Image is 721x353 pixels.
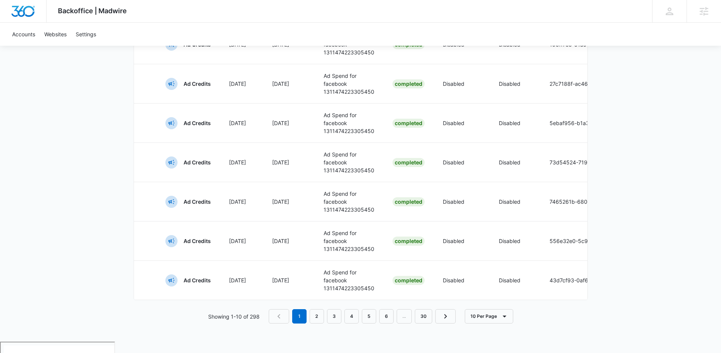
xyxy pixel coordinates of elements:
[327,309,341,324] a: Page 3
[208,313,260,320] p: Showing 1-10 of 298
[58,7,127,15] span: Backoffice | Madwire
[324,190,374,214] p: Ad Spend for facebook 1311474223305450
[272,119,305,127] p: [DATE]
[184,198,211,206] p: Ad Credits
[272,237,305,245] p: [DATE]
[20,20,83,26] div: Domain: [DOMAIN_NAME]
[229,158,254,166] p: [DATE]
[499,276,531,284] p: Disabled
[499,158,531,166] p: Disabled
[84,45,128,50] div: Keywords by Traffic
[379,309,394,324] a: Page 6
[272,276,305,284] p: [DATE]
[499,237,531,245] p: Disabled
[392,79,425,88] div: Completed
[71,23,101,46] a: Settings
[184,159,211,166] p: Ad Credits
[550,237,665,245] p: 556e32e0-5c9f-4cc0-bbe6-9abfc76a3262
[443,158,481,166] p: Disabled
[550,276,665,284] p: 43d7cf93-0af6-48d1-b751-d9884605d390
[21,12,37,18] div: v 4.0.25
[443,198,481,206] p: Disabled
[75,44,81,50] img: tab_keywords_by_traffic_grey.svg
[550,119,665,127] p: 5ebaf956-b1a3-4506-bfa2-904b6bbc16bb
[415,309,432,324] a: Page 30
[229,276,254,284] p: [DATE]
[269,309,456,324] nav: Pagination
[435,309,456,324] a: Next Page
[229,237,254,245] p: [DATE]
[392,237,425,246] div: Completed
[229,119,254,127] p: [DATE]
[499,119,531,127] p: Disabled
[324,229,374,253] p: Ad Spend for facebook 1311474223305450
[443,119,481,127] p: Disabled
[29,45,68,50] div: Domain Overview
[20,44,26,50] img: tab_domain_overview_orange.svg
[272,198,305,206] p: [DATE]
[184,119,211,127] p: Ad Credits
[272,80,305,88] p: [DATE]
[40,23,71,46] a: Websites
[443,276,481,284] p: Disabled
[229,198,254,206] p: [DATE]
[310,309,324,324] a: Page 2
[324,150,374,174] p: Ad Spend for facebook 1311474223305450
[12,20,18,26] img: website_grey.svg
[324,111,374,135] p: Ad Spend for facebook 1311474223305450
[392,197,425,206] div: Completed
[550,80,665,88] p: 27c7188f-ac46-4765-ae5e-8daa2f1b1dbe
[550,198,665,206] p: 7465261b-6808-424c-9732-bf6f81471c69
[292,309,307,324] em: 1
[324,268,374,292] p: Ad Spend for facebook 1311474223305450
[465,309,513,324] button: 10 Per Page
[362,309,376,324] a: Page 5
[12,12,18,18] img: logo_orange.svg
[272,158,305,166] p: [DATE]
[184,277,211,284] p: Ad Credits
[184,237,211,245] p: Ad Credits
[344,309,359,324] a: Page 4
[8,23,40,46] a: Accounts
[184,80,211,88] p: Ad Credits
[392,158,425,167] div: Completed
[229,80,254,88] p: [DATE]
[324,72,374,96] p: Ad Spend for facebook 1311474223305450
[443,80,481,88] p: Disabled
[499,198,531,206] p: Disabled
[392,276,425,285] div: Completed
[499,80,531,88] p: Disabled
[443,237,481,245] p: Disabled
[550,158,665,166] p: 73d54524-7192-42f6-b9a4-74dcbbe698e4
[392,119,425,128] div: Completed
